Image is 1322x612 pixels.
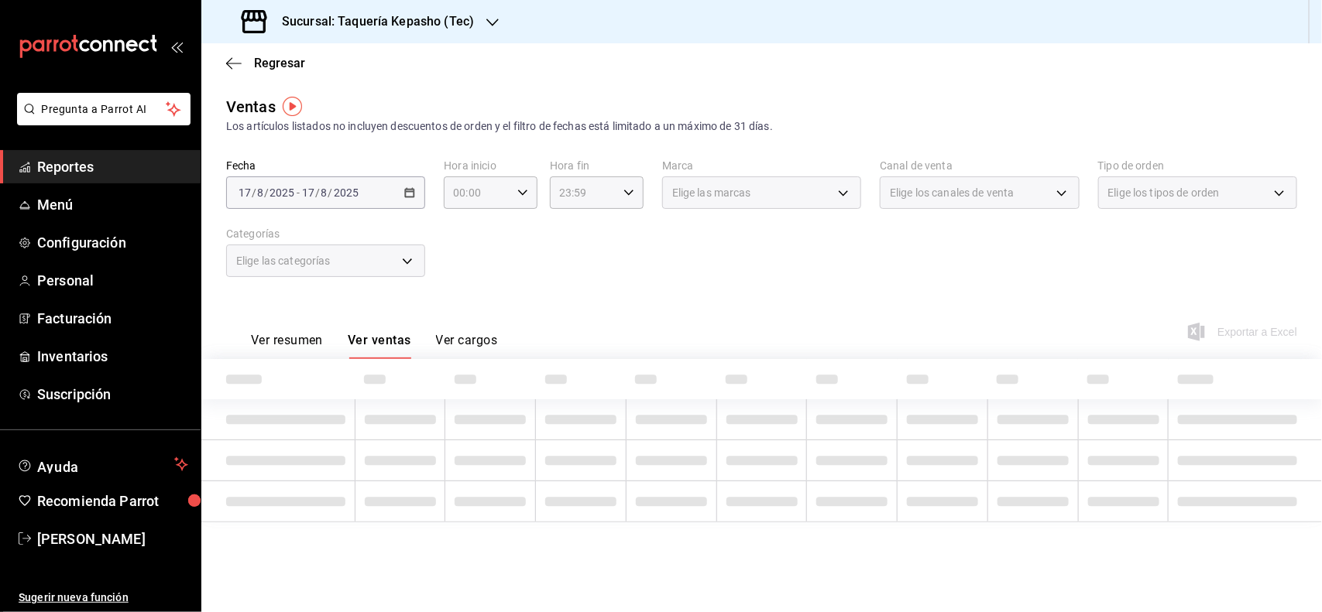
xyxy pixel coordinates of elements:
input: -- [301,186,315,199]
span: Ayuda [37,455,168,474]
input: -- [238,186,252,199]
span: Elige los canales de venta [890,185,1014,200]
div: navigation tabs [251,333,497,359]
span: [PERSON_NAME] [37,528,188,549]
div: Los artículos listados no incluyen descuentos de orden y el filtro de fechas está limitado a un m... [226,118,1297,135]
span: / [252,186,256,199]
div: Ventas [226,95,276,118]
label: Marca [662,161,861,172]
label: Canal de venta [880,161,1079,172]
label: Tipo de orden [1098,161,1297,172]
span: Facturación [37,308,188,329]
span: Recomienda Parrot [37,491,188,511]
button: Ver cargos [436,333,498,359]
span: Menú [37,194,188,215]
span: Inventarios [37,346,188,367]
input: ---- [269,186,295,199]
img: Tooltip marker [283,97,302,116]
span: Pregunta a Parrot AI [42,101,167,118]
span: Elige los tipos de orden [1108,185,1220,200]
span: / [264,186,269,199]
label: Categorías [226,229,425,240]
button: open_drawer_menu [170,40,183,53]
label: Hora inicio [444,161,537,172]
button: Ver resumen [251,333,323,359]
label: Hora fin [550,161,644,172]
label: Fecha [226,161,425,172]
span: Suscripción [37,384,188,405]
span: Sugerir nueva función [19,590,188,606]
span: / [328,186,333,199]
span: Personal [37,270,188,291]
span: - [297,186,300,199]
input: -- [256,186,264,199]
span: / [315,186,320,199]
input: -- [321,186,328,199]
a: Pregunta a Parrot AI [11,112,191,128]
span: Elige las marcas [672,185,751,200]
span: Elige las categorías [236,253,331,268]
button: Ver ventas [348,333,411,359]
button: Pregunta a Parrot AI [17,93,191,125]
span: Reportes [37,156,188,177]
input: ---- [333,186,359,199]
h3: Sucursal: Taquería Kepasho (Tec) [270,12,474,31]
button: Regresar [226,56,305,70]
span: Regresar [254,56,305,70]
span: Configuración [37,232,188,253]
